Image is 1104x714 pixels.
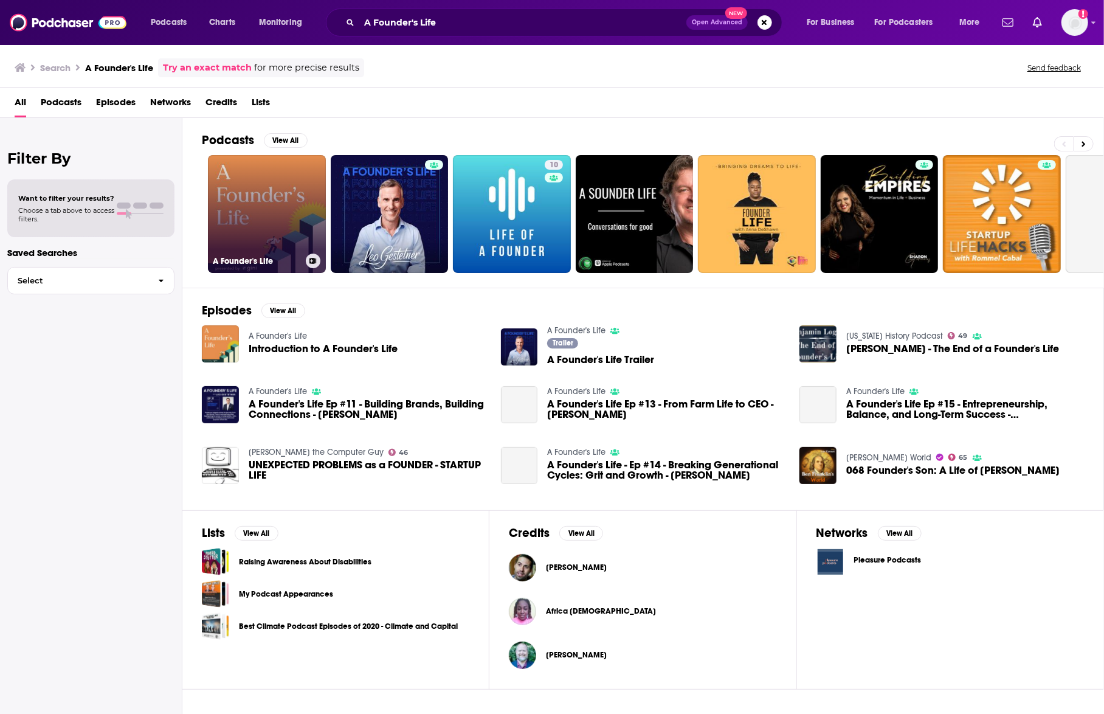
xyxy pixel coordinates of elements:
[453,155,571,273] a: 10
[948,332,968,339] a: 49
[202,548,229,575] a: Raising Awareness About Disabilities
[799,447,837,484] a: 068 Founder's Son: A Life of Abraham Lincoln
[546,606,656,616] a: Africa Allah
[686,15,748,30] button: Open AdvancedNew
[547,355,654,365] a: A Founder's Life Trailer
[846,344,1059,354] span: [PERSON_NAME] - The End of a Founder's Life
[202,612,229,640] a: Best Climate Podcast Episodes of 2020 - Climate and Capital
[15,92,26,117] a: All
[388,449,409,456] a: 46
[799,386,837,423] a: A Founder's Life Ep #15 - Entrepreneurship, Balance, and Long-Term Success - Ray Jansma
[959,455,968,460] span: 65
[41,92,81,117] a: Podcasts
[550,159,558,172] span: 10
[1028,12,1047,33] a: Show notifications dropdown
[559,526,603,541] button: View All
[239,555,371,569] a: Raising Awareness About Disabilities
[509,642,536,669] img: Adam Anderson
[846,331,943,341] a: Kentucky History Podcast
[959,14,980,31] span: More
[1061,9,1088,36] img: User Profile
[249,460,486,480] a: UNEXPECTED PROBLEMS as a FOUNDER - STARTUP LIFE
[96,92,136,117] span: Episodes
[509,548,776,587] button: A.J. LeonA.J. Leon
[807,14,855,31] span: For Business
[846,465,1060,476] span: 068 Founder's Son: A Life of [PERSON_NAME]
[239,620,458,633] a: Best Climate Podcast Episodes of 2020 - Climate and Capital
[8,277,148,285] span: Select
[509,525,550,541] h2: Credits
[264,133,308,148] button: View All
[202,525,278,541] a: ListsView All
[249,399,486,420] a: A Founder's Life Ep #11 - Building Brands, Building Connections - Anderson Salgado
[249,344,398,354] a: Introduction to A Founder's Life
[202,447,239,484] img: UNEXPECTED PROBLEMS as a FOUNDER - STARTUP LIFE
[208,155,326,273] a: A Founder's Life
[846,452,931,463] a: Ben Franklin's World
[509,554,536,581] img: A.J. Leon
[553,339,573,347] span: Trailer
[816,548,1084,576] a: Pleasure Podcasts logoPleasure Podcasts
[249,447,384,457] a: Eli the Computer Guy
[150,92,191,117] a: Networks
[546,650,607,660] span: [PERSON_NAME]
[18,206,114,223] span: Choose a tab above to access filters.
[951,13,995,32] button: open menu
[202,525,225,541] h2: Lists
[202,303,252,318] h2: Episodes
[547,386,605,397] a: A Founder's Life
[213,256,301,266] h3: A Founder's Life
[867,13,951,32] button: open menu
[249,386,307,397] a: A Founder's Life
[501,328,538,366] a: A Founder's Life Trailer
[7,267,174,294] button: Select
[249,331,307,341] a: A Founder's Life
[547,447,605,457] a: A Founder's Life
[142,13,202,32] button: open menu
[202,325,239,362] img: Introduction to A Founder's Life
[816,548,844,576] img: Pleasure Podcasts logo
[547,325,605,336] a: A Founder's Life
[202,303,305,318] a: EpisodesView All
[259,14,302,31] span: Monitoring
[998,12,1018,33] a: Show notifications dropdown
[10,11,126,34] img: Podchaser - Follow, Share and Rate Podcasts
[1024,63,1085,73] button: Send feedback
[1061,9,1088,36] button: Show profile menu
[692,19,742,26] span: Open Advanced
[205,92,237,117] a: Credits
[546,606,656,616] span: Africa [DEMOGRAPHIC_DATA]
[163,61,252,75] a: Try an exact match
[878,526,922,541] button: View All
[337,9,794,36] div: Search podcasts, credits, & more...
[250,13,318,32] button: open menu
[201,13,243,32] a: Charts
[261,303,305,318] button: View All
[547,399,785,420] span: A Founder's Life Ep #13 - From Farm Life to CEO - [PERSON_NAME]
[959,333,968,339] span: 49
[18,194,114,203] span: Want to filter your results?
[399,450,408,456] span: 46
[1061,9,1088,36] span: Logged in as jennevievef
[359,13,686,32] input: Search podcasts, credits, & more...
[509,592,776,631] button: Africa AllahAfrica Allah
[846,465,1060,476] a: 068 Founder's Son: A Life of Abraham Lincoln
[202,580,229,608] span: My Podcast Appearances
[846,399,1084,420] span: A Founder's Life Ep #15 - Entrepreneurship, Balance, and Long-Term Success - [PERSON_NAME]
[509,525,603,541] a: CreditsView All
[151,14,187,31] span: Podcasts
[875,14,933,31] span: For Podcasters
[202,133,308,148] a: PodcastsView All
[509,636,776,674] button: Adam AndersonAdam Anderson
[239,587,333,601] a: My Podcast Appearances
